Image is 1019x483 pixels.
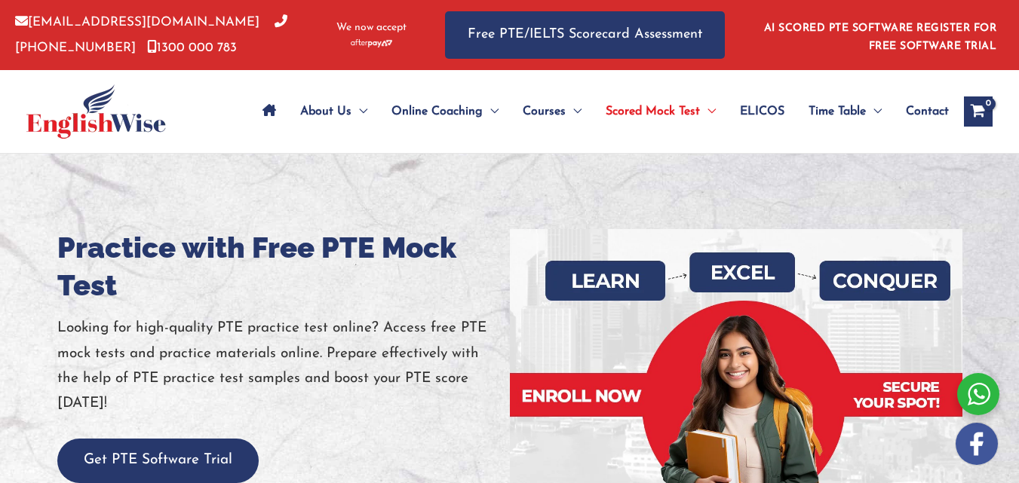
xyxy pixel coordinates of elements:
[15,16,259,29] a: [EMAIL_ADDRESS][DOMAIN_NAME]
[57,229,510,304] h1: Practice with Free PTE Mock Test
[26,84,166,139] img: cropped-ew-logo
[594,85,728,138] a: Scored Mock TestMenu Toggle
[288,85,379,138] a: About UsMenu Toggle
[523,85,566,138] span: Courses
[866,85,882,138] span: Menu Toggle
[57,453,259,467] a: Get PTE Software Trial
[379,85,511,138] a: Online CoachingMenu Toggle
[57,439,259,483] button: Get PTE Software Trial
[700,85,716,138] span: Menu Toggle
[336,20,407,35] span: We now accept
[764,23,997,52] a: AI SCORED PTE SOFTWARE REGISTER FOR FREE SOFTWARE TRIAL
[606,85,700,138] span: Scored Mock Test
[894,85,949,138] a: Contact
[511,85,594,138] a: CoursesMenu Toggle
[906,85,949,138] span: Contact
[15,16,287,53] a: [PHONE_NUMBER]
[250,85,949,138] nav: Site Navigation: Main Menu
[755,11,1004,60] aside: Header Widget 1
[300,85,351,138] span: About Us
[964,96,993,127] a: View Shopping Cart, empty
[956,423,998,465] img: white-facebook.png
[351,39,392,47] img: Afterpay-Logo
[445,11,725,59] a: Free PTE/IELTS Scorecard Assessment
[57,316,510,416] p: Looking for high-quality PTE practice test online? Access free PTE mock tests and practice materi...
[391,85,483,138] span: Online Coaching
[351,85,367,138] span: Menu Toggle
[740,85,784,138] span: ELICOS
[147,41,237,54] a: 1300 000 783
[566,85,582,138] span: Menu Toggle
[483,85,499,138] span: Menu Toggle
[796,85,894,138] a: Time TableMenu Toggle
[809,85,866,138] span: Time Table
[728,85,796,138] a: ELICOS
